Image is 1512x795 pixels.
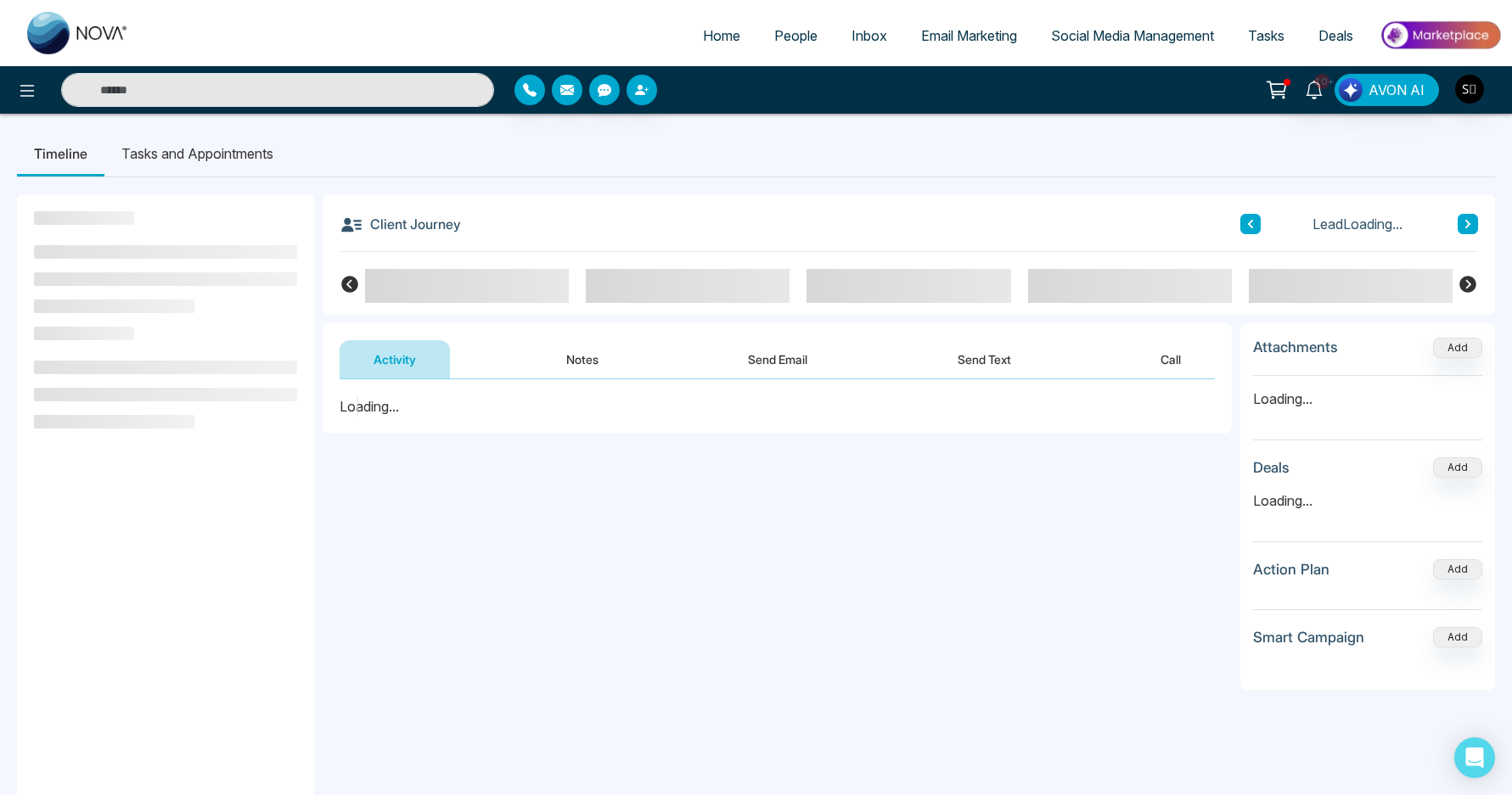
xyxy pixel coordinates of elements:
[340,396,1215,417] div: Loading...
[686,20,757,52] a: Home
[1294,74,1335,104] a: 10+
[340,340,450,378] button: Activity
[1253,376,1482,409] p: Loading...
[532,340,632,378] button: Notes
[1454,737,1495,778] div: Open Intercom Messenger
[1253,629,1364,646] h3: Smart Campaign
[1318,27,1353,44] span: Deals
[1433,559,1482,579] button: Add
[17,131,104,176] li: Timeline
[1301,20,1370,52] a: Deals
[27,12,129,54] img: Nova CRM Logo
[904,20,1034,52] a: Email Marketing
[757,20,835,52] a: People
[1253,459,1290,476] h3: Deals
[104,131,290,176] li: Tasks and Appointments
[1339,78,1363,102] img: Lead Flow
[1253,339,1338,356] h3: Attachments
[1231,20,1301,52] a: Tasks
[1127,340,1215,378] button: Call
[835,20,904,52] a: Inbox
[703,27,740,44] span: Home
[1248,27,1284,44] span: Tasks
[774,27,818,44] span: People
[1433,627,1482,647] button: Add
[1312,214,1402,234] span: Lead Loading...
[1034,20,1231,52] a: Social Media Management
[1433,457,1482,478] button: Add
[1335,74,1439,106] button: AVON AI
[852,27,887,44] span: Inbox
[714,340,841,378] button: Send Email
[1455,75,1484,104] img: User Avatar
[1253,490,1482,511] p: Loading...
[340,211,461,237] h3: Client Journey
[1369,80,1425,100] span: AVON AI
[1433,339,1482,354] span: Add
[1051,27,1214,44] span: Social Media Management
[1433,338,1482,358] button: Add
[1379,16,1502,54] img: Market-place.gif
[1253,561,1329,578] h3: Action Plan
[924,340,1045,378] button: Send Text
[921,27,1017,44] span: Email Marketing
[1314,74,1329,89] span: 10+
